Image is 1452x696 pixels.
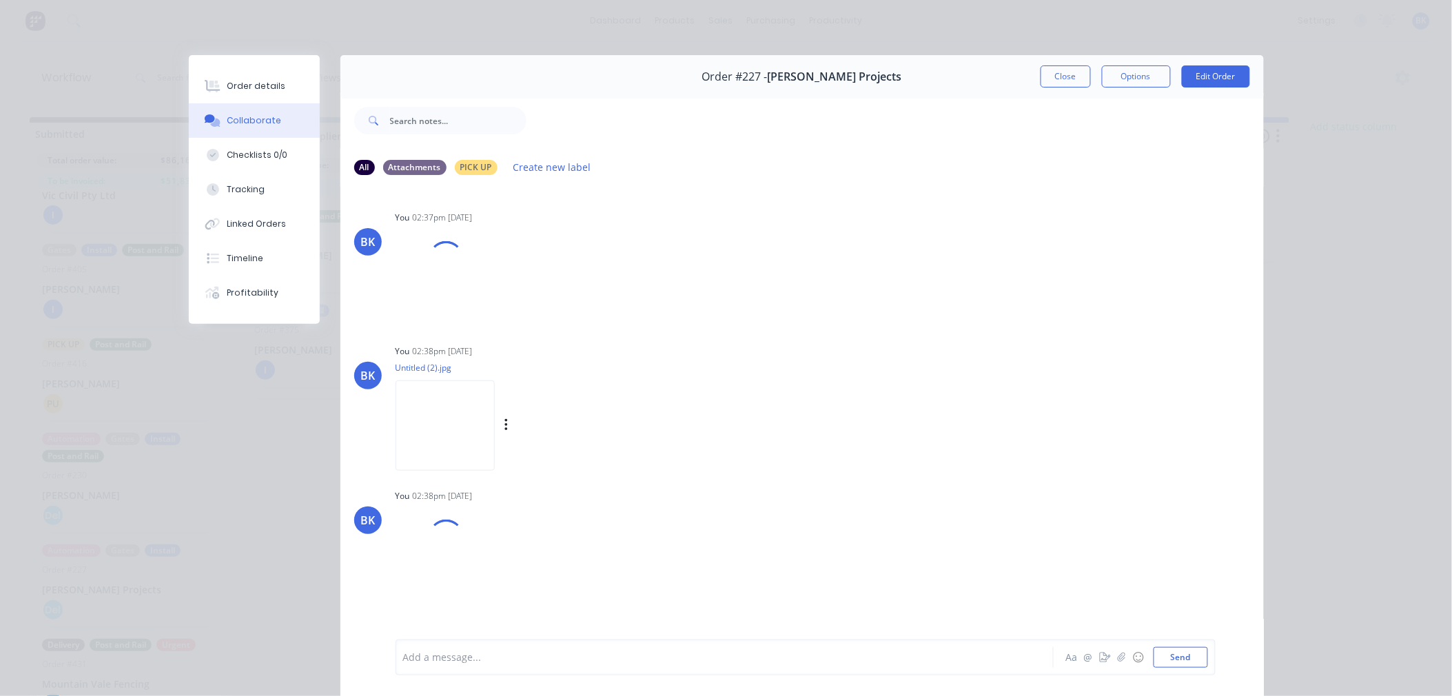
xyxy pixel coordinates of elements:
[360,367,375,384] div: BK
[506,158,598,176] button: Create new label
[360,512,375,529] div: BK
[383,160,447,175] div: Attachments
[390,107,526,134] input: Search notes...
[189,138,320,172] button: Checklists 0/0
[396,345,410,358] div: You
[1154,647,1208,668] button: Send
[413,490,473,502] div: 02:38pm [DATE]
[455,160,498,175] div: PICK UP
[1041,65,1091,88] button: Close
[189,103,320,138] button: Collaborate
[227,252,263,265] div: Timeline
[227,149,287,161] div: Checklists 0/0
[1182,65,1250,88] button: Edit Order
[189,69,320,103] button: Order details
[227,218,286,230] div: Linked Orders
[1130,649,1147,666] button: ☺
[1102,65,1171,88] button: Options
[1064,649,1081,666] button: Aa
[227,80,285,92] div: Order details
[413,345,473,358] div: 02:38pm [DATE]
[396,212,410,224] div: You
[189,241,320,276] button: Timeline
[396,362,648,373] p: Untitled (2).jpg
[413,212,473,224] div: 02:37pm [DATE]
[189,276,320,310] button: Profitability
[768,70,902,83] span: [PERSON_NAME] Projects
[189,207,320,241] button: Linked Orders
[702,70,768,83] span: Order #227 -
[227,183,265,196] div: Tracking
[354,160,375,175] div: All
[396,490,410,502] div: You
[227,114,281,127] div: Collaborate
[189,172,320,207] button: Tracking
[1081,649,1097,666] button: @
[227,287,278,299] div: Profitability
[360,234,375,250] div: BK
